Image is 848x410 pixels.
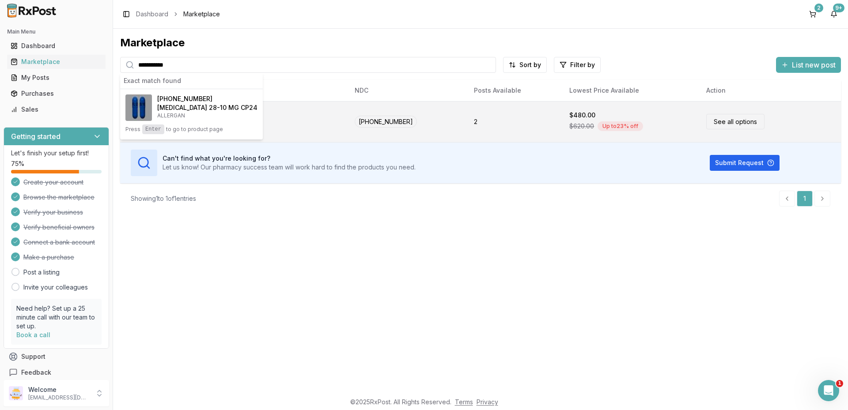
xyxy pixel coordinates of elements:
a: See all options [706,114,765,129]
div: Marketplace [11,57,102,66]
a: 1 [797,191,813,207]
p: Welcome [28,385,90,394]
span: [PHONE_NUMBER] [157,94,212,103]
span: Feedback [21,368,51,377]
a: List new post [776,61,841,70]
a: Invite your colleagues [23,283,88,292]
div: Marketplace [120,36,841,50]
th: Posts Available [467,80,562,101]
kbd: Enter [142,124,164,134]
button: 2 [806,7,820,21]
div: Purchases [11,89,102,98]
h3: Can't find what you're looking for? [163,154,416,163]
button: Sales [4,102,109,117]
div: Sales [11,105,102,114]
span: 1 [836,380,843,387]
span: Sort by [519,60,541,69]
button: Support [4,349,109,365]
span: 75 % [11,159,24,168]
button: My Posts [4,71,109,85]
span: $620.00 [569,122,594,131]
span: Browse the marketplace [23,193,95,202]
span: Make a purchase [23,253,74,262]
span: Press [125,126,140,133]
button: 9+ [827,7,841,21]
iframe: Intercom live chat [818,380,839,401]
th: Lowest Price Available [562,80,699,101]
nav: pagination [779,191,830,207]
h2: Main Menu [7,28,106,35]
button: Dashboard [4,39,109,53]
span: Connect a bank account [23,238,95,247]
div: Showing 1 to 1 of 1 entries [131,194,196,203]
a: Dashboard [136,10,168,19]
button: List new post [776,57,841,73]
a: Dashboard [7,38,106,54]
a: Sales [7,102,106,117]
a: Privacy [477,398,498,406]
button: Namzaric 28-10 MG CP24[PHONE_NUMBER][MEDICAL_DATA] 28-10 MG CP24ALLERGANPressEnterto go to produc... [120,89,263,139]
span: Verify your business [23,208,83,217]
a: Purchases [7,86,106,102]
th: Action [699,80,841,101]
div: Dashboard [11,41,102,50]
nav: breadcrumb [136,10,220,19]
a: My Posts [7,70,106,86]
p: Let us know! Our pharmacy success team will work hard to find the products you need. [163,163,416,172]
span: List new post [792,60,836,70]
span: Verify beneficial owners [23,223,95,232]
span: Marketplace [183,10,220,19]
span: [PHONE_NUMBER] [355,116,417,128]
p: [EMAIL_ADDRESS][DOMAIN_NAME] [28,394,90,401]
button: Purchases [4,87,109,101]
div: Up to 23 % off [598,121,643,131]
img: User avatar [9,386,23,400]
button: Filter by [554,57,601,73]
p: ALLERGAN [157,112,257,119]
td: 2 [467,101,562,142]
h4: [MEDICAL_DATA] 28-10 MG CP24 [157,103,257,112]
button: Feedback [4,365,109,380]
a: Book a call [16,331,50,339]
img: RxPost Logo [4,4,60,18]
button: Submit Request [710,155,780,171]
p: Need help? Set up a 25 minute call with our team to set up. [16,304,96,331]
div: 2 [814,4,823,12]
span: Create your account [23,178,83,187]
button: Marketplace [4,55,109,69]
button: Sort by [503,57,547,73]
p: Let's finish your setup first! [11,149,102,158]
div: 9+ [833,4,844,12]
h3: Getting started [11,131,61,142]
img: Namzaric 28-10 MG CP24 [125,94,152,121]
a: Post a listing [23,268,60,277]
span: to go to product page [166,126,223,133]
a: Marketplace [7,54,106,70]
span: Filter by [570,60,595,69]
th: NDC [348,80,466,101]
div: $480.00 [569,111,595,120]
div: Exact match found [120,73,263,89]
div: My Posts [11,73,102,82]
a: Terms [455,398,473,406]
